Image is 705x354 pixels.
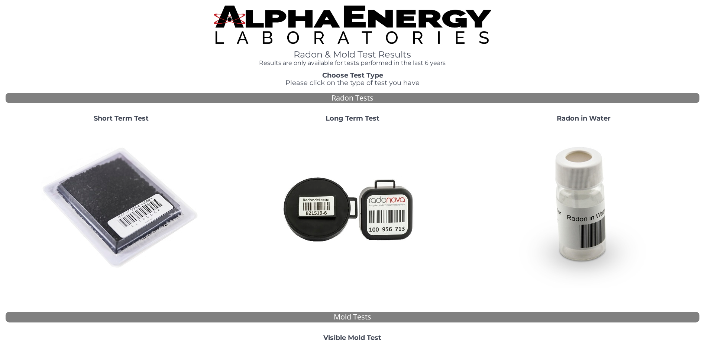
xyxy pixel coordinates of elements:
[322,71,383,79] strong: Choose Test Type
[214,6,491,44] img: TightCrop.jpg
[504,128,664,288] img: RadoninWater.jpg
[272,128,432,288] img: Radtrak2vsRadtrak3.jpg
[41,128,201,288] img: ShortTerm.jpg
[214,50,491,59] h1: Radon & Mold Test Results
[6,312,699,322] div: Mold Tests
[214,60,491,66] h4: Results are only available for tests performed in the last 6 years
[557,114,611,122] strong: Radon in Water
[326,114,379,122] strong: Long Term Test
[94,114,149,122] strong: Short Term Test
[6,93,699,104] div: Radon Tests
[285,79,420,87] span: Please click on the type of test you have
[323,334,381,342] strong: Visible Mold Test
